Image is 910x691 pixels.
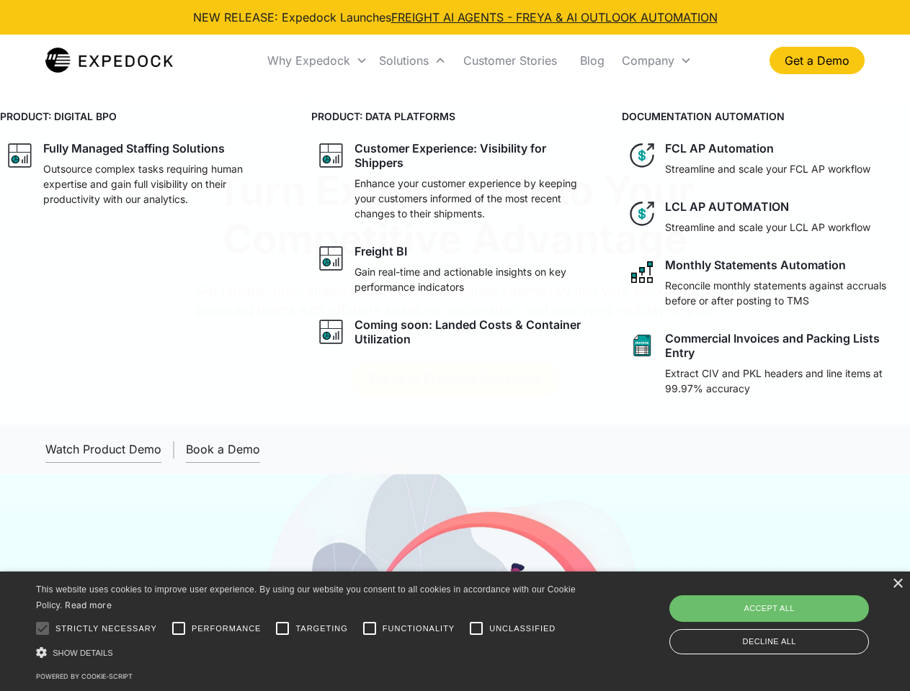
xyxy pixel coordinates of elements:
[489,623,556,635] span: Unclassified
[354,317,594,346] div: Coming soon: Landed Costs & Container Utilization
[628,141,656,170] img: dollar icon
[311,312,599,352] a: graph iconComing soon: Landed Costs & Container Utilization
[317,244,346,273] img: graph icon
[43,161,282,207] p: Outsource complex tasks requiring human expertise and gain full visibility on their productivity ...
[186,442,260,456] div: Book a Demo
[391,10,718,24] a: FREIGHT AI AGENTS - FREYA & AI OUTLOOK AUTOMATION
[267,53,350,68] div: Why Expedock
[36,645,581,660] div: Show details
[192,623,262,635] span: Performance
[622,53,674,68] div: Company
[770,47,865,74] a: Get a Demo
[373,36,452,85] div: Solutions
[36,672,133,680] a: Powered by cookie-script
[193,9,718,26] div: NEW RELEASE: Expedock Launches
[670,536,910,691] iframe: Chat Widget
[568,36,616,85] a: Blog
[186,436,260,463] a: Book a Demo
[317,317,346,346] img: graph icon
[665,258,846,272] div: Monthly Statements Automation
[665,161,870,176] p: Streamline and scale your FCL AP workflow
[36,584,576,611] span: This website uses cookies to improve user experience. By using our website you consent to all coo...
[45,442,161,456] div: Watch Product Demo
[45,46,173,75] img: Expedock Logo
[628,199,656,228] img: dollar icon
[65,600,112,610] a: Read more
[622,109,910,124] h4: DOCUMENTATION AUTOMATION
[665,366,904,396] p: Extract CIV and PKL headers and line items at 99.97% accuracy
[6,141,35,170] img: graph icon
[665,220,870,235] p: Streamline and scale your LCL AP workflow
[55,623,157,635] span: Strictly necessary
[45,436,161,463] a: open lightbox
[45,46,173,75] a: home
[665,199,789,214] div: LCL AP AUTOMATION
[311,238,599,300] a: graph iconFreight BIGain real-time and actionable insights on key performance indicators
[452,36,568,85] a: Customer Stories
[628,331,656,360] img: sheet icon
[383,623,455,635] span: Functionality
[53,649,113,657] span: Show details
[379,53,429,68] div: Solutions
[628,258,656,286] img: network like icon
[295,623,347,635] span: Targeting
[354,264,594,294] p: Gain real-time and actionable insights on key performance indicators
[622,135,910,182] a: dollar iconFCL AP AutomationStreamline and scale your FCL AP workflow
[354,244,407,258] div: Freight BI
[616,36,697,85] div: Company
[43,141,225,155] div: Fully Managed Staffing Solutions
[622,325,910,402] a: sheet iconCommercial Invoices and Packing Lists EntryExtract CIV and PKL headers and line items a...
[317,141,346,170] img: graph icon
[622,194,910,240] a: dollar iconLCL AP AUTOMATIONStreamline and scale your LCL AP workflow
[665,331,904,360] div: Commercial Invoices and Packing Lists Entry
[354,141,594,170] div: Customer Experience: Visibility for Shippers
[665,278,904,308] p: Reconcile monthly statements against accruals before or after posting to TMS
[354,176,594,221] p: Enhance your customer experience by keeping your customers informed of the most recent changes to...
[622,252,910,314] a: network like iconMonthly Statements AutomationReconcile monthly statements against accruals befor...
[262,36,373,85] div: Why Expedock
[311,109,599,124] h4: PRODUCT: DATA PLATFORMS
[311,135,599,227] a: graph iconCustomer Experience: Visibility for ShippersEnhance your customer experience by keeping...
[665,141,774,155] div: FCL AP Automation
